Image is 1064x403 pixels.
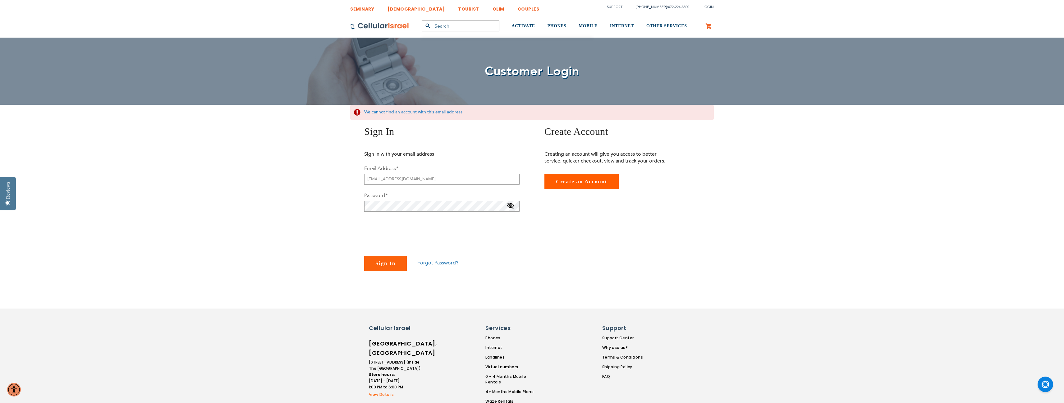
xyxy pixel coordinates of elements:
[350,105,714,120] div: We cannot find an account with this email address.
[630,2,689,11] li: /
[602,374,643,379] a: FAQ
[369,372,395,377] strong: Store hours:
[544,174,619,189] a: Create an Account
[7,383,21,396] div: Accessibility Menu
[388,2,445,13] a: [DEMOGRAPHIC_DATA]
[579,24,598,28] span: MOBILE
[458,2,479,13] a: TOURIST
[602,335,643,341] a: Support Center
[350,2,374,13] a: SEMINARY
[485,345,542,350] a: Internet
[485,355,542,360] a: Landlines
[375,260,396,266] span: Sign In
[364,256,407,271] button: Sign In
[607,5,622,9] a: Support
[369,339,422,358] h6: [GEOGRAPHIC_DATA], [GEOGRAPHIC_DATA]
[602,355,643,360] a: Terms & Conditions
[602,345,643,350] a: Why use us?
[364,219,459,243] iframe: reCAPTCHA
[417,259,458,266] a: Forgot Password?
[610,15,634,38] a: INTERNET
[485,374,542,385] a: 0 - 4 Months Mobile Rentals
[636,5,667,9] a: [PHONE_NUMBER]
[369,324,422,332] h6: Cellular Israel
[668,5,689,9] a: 072-224-3300
[548,24,566,28] span: PHONES
[422,21,499,31] input: Search
[512,15,535,38] a: ACTIVATE
[364,174,520,185] input: Email
[369,359,422,390] li: [STREET_ADDRESS] (inside The [GEOGRAPHIC_DATA]) [DATE] - [DATE]: 1:00 PM to 6:00 PM
[579,15,598,38] a: MOBILE
[485,364,542,370] a: Virtual numbers
[556,179,607,185] span: Create an Account
[544,126,608,137] span: Create Account
[364,151,490,158] p: Sign in with your email address
[493,2,504,13] a: OLIM
[485,389,542,395] a: 4+ Months Mobile Plans
[646,24,687,28] span: OTHER SERVICES
[512,24,535,28] span: ACTIVATE
[485,63,579,80] span: Customer Login
[364,126,394,137] span: Sign In
[544,151,670,164] p: Creating an account will give you access to better service, quicker checkout, view and track your...
[518,2,539,13] a: COUPLES
[602,364,643,370] a: Shipping Policy
[548,15,566,38] a: PHONES
[703,5,714,9] span: Login
[369,392,422,397] a: View Details
[364,192,387,199] label: Password
[485,324,538,332] h6: Services
[646,15,687,38] a: OTHER SERVICES
[485,335,542,341] a: Phones
[350,22,409,30] img: Cellular Israel Logo
[602,324,639,332] h6: Support
[5,182,11,199] div: Reviews
[364,165,398,172] label: Email Address
[610,24,634,28] span: INTERNET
